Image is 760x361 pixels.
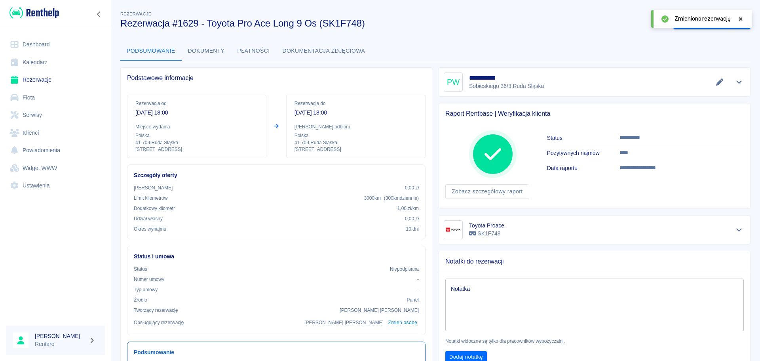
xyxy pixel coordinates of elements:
[547,134,619,142] h6: Status
[294,132,417,139] p: Polska
[6,177,105,195] a: Ustawienia
[417,286,419,293] p: -
[135,132,258,139] p: Polska
[390,265,419,273] p: Niepodpisana
[407,296,419,304] p: Panel
[547,164,619,172] h6: Data raportu
[6,106,105,124] a: Serwisy
[733,224,746,235] button: Pokaż szczegóły
[547,149,619,157] h6: Pozytywnych najmów
[35,340,85,348] p: Rentaro
[127,74,426,82] span: Podstawowe informacje
[387,317,419,329] button: Zmień osobę
[405,184,419,191] p: 0,00 zł
[134,348,419,357] h6: Podsumowanie
[6,124,105,142] a: Klienci
[294,139,417,146] p: 41-709 , Ruda Śląska
[469,82,545,90] p: Sobieskiego 36/3 , Ruda Śląska
[384,195,419,201] span: ( 300 km dziennie )
[134,195,167,202] p: Limit kilometrów
[6,89,105,107] a: Flota
[445,110,744,118] span: Raport Rentbase | Weryfikacja klienta
[134,215,163,222] p: Udział własny
[294,123,417,130] p: [PERSON_NAME] odbioru
[405,215,419,222] p: 0,00 zł
[417,276,419,283] p: -
[135,123,258,130] p: Miejsce wydania
[134,265,147,273] p: Status
[9,6,59,19] img: Renthelp logo
[134,184,173,191] p: [PERSON_NAME]
[674,15,731,23] span: Zmieniono rezerwację
[340,307,419,314] p: [PERSON_NAME] [PERSON_NAME]
[134,296,147,304] p: Żrodło
[134,171,419,180] h6: Szczegóły oferty
[294,109,417,117] p: [DATE] 18:00
[120,42,182,61] button: Podsumowanie
[6,6,59,19] a: Renthelp logo
[135,100,258,107] p: Rezerwacja od
[120,18,667,29] h3: Rezerwacja #1629 - Toyota Pro Ace Long 9 Os (SK1F748)
[713,76,726,88] button: Edytuj dane
[135,139,258,146] p: 41-709 , Ruda Śląska
[445,222,461,238] img: Image
[134,307,178,314] p: Tworzący rezerwację
[134,276,164,283] p: Numer umowy
[35,332,85,340] h6: [PERSON_NAME]
[445,338,744,345] p: Notatki widoczne są tylko dla pracowników wypożyczalni.
[182,42,231,61] button: Dokumenty
[6,159,105,177] a: Widget WWW
[134,319,184,326] p: Obsługujący rezerwację
[276,42,372,61] button: Dokumentacja zdjęciowa
[135,109,258,117] p: [DATE] 18:00
[445,184,529,199] a: Zobacz szczegółowy raport
[6,141,105,159] a: Powiadomienia
[134,252,419,261] h6: Status i umowa
[93,9,105,19] button: Zwiń nawigację
[6,36,105,53] a: Dashboard
[135,146,258,153] p: [STREET_ADDRESS]
[406,225,419,233] p: 10 dni
[294,100,417,107] p: Rezerwacja do
[364,195,419,202] p: 3000 km
[120,11,151,16] span: Rezerwacje
[304,319,384,326] p: [PERSON_NAME] [PERSON_NAME]
[444,73,463,92] div: PW
[294,146,417,153] p: [STREET_ADDRESS]
[231,42,276,61] button: Płatności
[6,71,105,89] a: Rezerwacje
[445,258,744,265] span: Notatki do rezerwacji
[134,205,175,212] p: Dodatkowy kilometr
[6,53,105,71] a: Kalendarz
[469,222,504,229] h6: Toyota Proace
[134,286,158,293] p: Typ umowy
[397,205,419,212] p: 1,00 zł /km
[469,229,504,238] p: SK1F748
[134,225,166,233] p: Okres wynajmu
[733,76,746,88] button: Pokaż szczegóły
